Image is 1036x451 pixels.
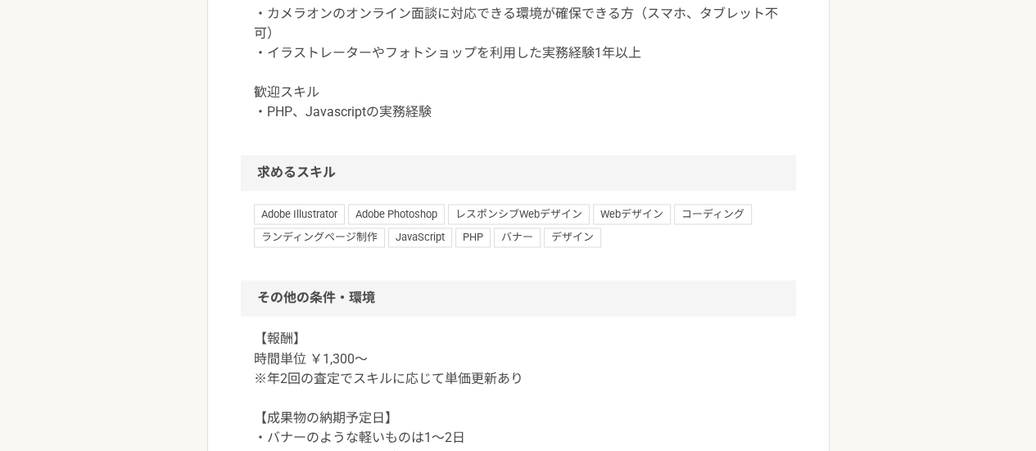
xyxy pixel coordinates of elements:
[241,155,796,191] h2: 求めるスキル
[348,204,445,223] span: Adobe Photoshop
[593,204,671,223] span: Webデザイン
[544,228,601,247] span: デザイン
[254,204,345,223] span: Adobe Illustrator
[254,228,385,247] span: ランディングページ制作
[674,204,752,223] span: コーディング
[388,228,452,247] span: JavaScript
[241,280,796,316] h2: その他の条件・環境
[448,204,590,223] span: レスポンシブWebデザイン
[494,228,541,247] span: バナー
[455,228,491,247] span: PHP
